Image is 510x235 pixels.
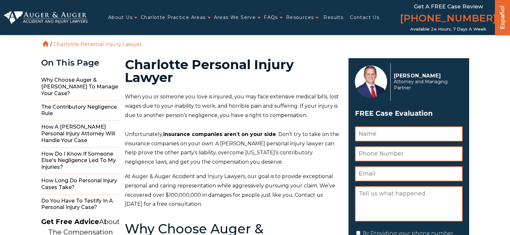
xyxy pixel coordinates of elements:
a: Home [43,41,49,47]
a: Charlotte Practice Areas [141,11,206,24]
p: At Auger & Auger Accident and Injury Lawyers, our goal is to provide exceptional personal and car... [125,172,341,209]
a: About Us [108,11,133,24]
input: Phone Number [355,146,463,161]
strong: Get Free Advice [41,218,99,226]
span: Get a FREE Case Review [414,3,483,10]
strong: insurance companies aren [163,131,236,137]
span: FREE Case Evaluation [355,107,463,120]
img: Herbert Auger [355,66,387,98]
p: When you or someone you love is injured, you may face extensive medical bills, lost wages due to ... [125,92,341,120]
h1: Charlotte Personal Injury Lawyer [125,58,341,84]
span: How Long do Personal Injury Cases Take? [41,174,120,194]
span: Why Choose Auger & [PERSON_NAME] to Manage Your Case? [41,74,120,100]
span: How a [PERSON_NAME] Personal Injury Attorney Will Handle Your Case [41,121,120,147]
span: Available 24 Hours, 7 Days a Week [410,27,486,32]
p: [PERSON_NAME] [394,73,459,79]
strong: t on your side [237,131,276,137]
a: Resources [286,11,314,24]
div: On This Page [41,58,120,68]
img: Auger & Auger Accident and Injury Lawyers Logo [4,11,88,24]
a: [PHONE_NUMBER] [400,11,496,27]
span: The Contributory Negligence Rule [41,101,120,121]
a: Results [323,11,343,24]
span: How do I Know if Someone Else's Negligence Led to My Injuries? [41,148,120,174]
span: Do You Have to Testify in a Personal Injury Case? [41,194,120,214]
li: Charlotte Personal Injury Lawyer [52,41,144,47]
input: Name [355,126,463,141]
a: FAQs [264,11,278,24]
p: Unfortunately, ‘ . Don’t try to take on the insurance companies on your own. A [PERSON_NAME] pers... [125,130,341,167]
span: Attorney and Managing Partner [394,79,459,91]
a: Contact Us [350,11,379,24]
a: Areas We Serve [214,11,256,24]
input: Email [355,166,463,181]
